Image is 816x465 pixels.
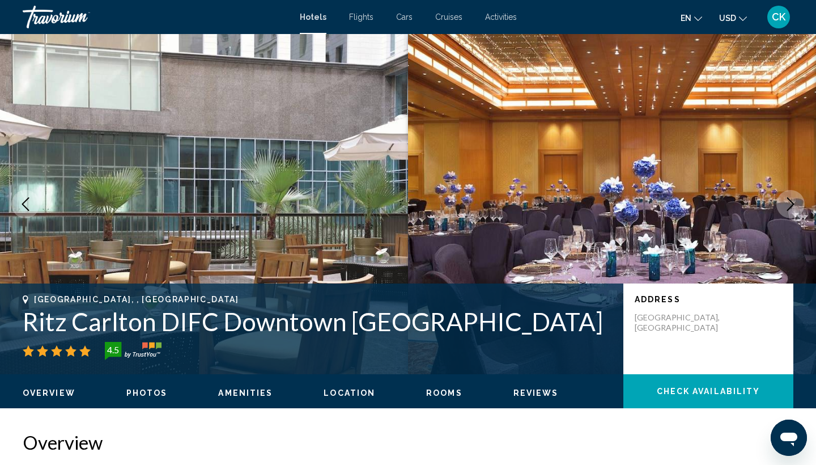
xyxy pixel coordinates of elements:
div: 4.5 [101,343,124,357]
button: Rooms [426,388,462,398]
button: Reviews [513,388,559,398]
button: Overview [23,388,75,398]
span: Reviews [513,388,559,398]
button: Photos [126,388,168,398]
span: Amenities [218,388,273,398]
span: Photos [126,388,168,398]
a: Hotels [300,12,326,22]
span: Location [324,388,375,398]
span: Rooms [426,388,462,398]
a: Cruises [435,12,462,22]
span: CK [772,11,785,23]
button: Check Availability [623,374,793,408]
p: Address [635,295,782,304]
a: Travorium [23,6,288,28]
button: Location [324,388,375,398]
img: trustyou-badge-hor.svg [105,342,161,360]
button: Change language [681,10,702,26]
span: [GEOGRAPHIC_DATA], , [GEOGRAPHIC_DATA] [34,295,239,304]
p: [GEOGRAPHIC_DATA], [GEOGRAPHIC_DATA] [635,312,725,333]
button: Change currency [719,10,747,26]
iframe: Кнопка, открывающая окно обмена сообщениями; идет разговор [771,420,807,456]
a: Flights [349,12,373,22]
button: Previous image [11,190,40,218]
a: Cars [396,12,413,22]
span: en [681,14,691,23]
a: Activities [485,12,517,22]
span: Overview [23,388,75,398]
h1: Ritz Carlton DIFC Downtown [GEOGRAPHIC_DATA] [23,307,612,336]
h2: Overview [23,431,793,454]
button: User Menu [764,5,793,29]
button: Next image [776,190,805,218]
span: USD [719,14,736,23]
button: Amenities [218,388,273,398]
span: Check Availability [657,387,760,396]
